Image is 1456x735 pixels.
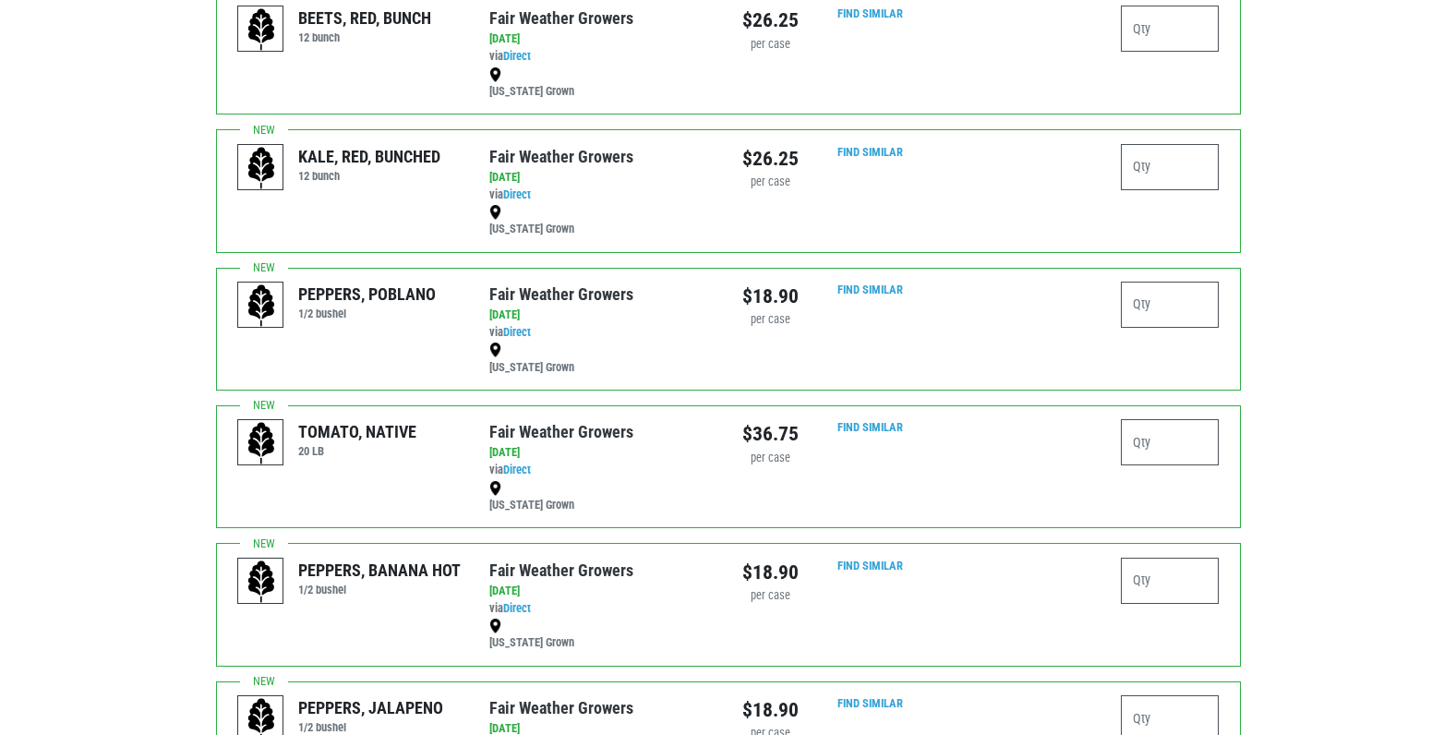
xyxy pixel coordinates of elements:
[1121,6,1220,52] input: Qty
[489,444,714,514] div: via
[298,583,461,596] h6: 1/2 bushel
[489,422,633,441] a: Fair Weather Growers
[742,558,799,587] div: $18.90
[298,419,416,444] div: TOMATO, NATIVE
[489,343,501,357] img: map_marker-0e94453035b3232a4d21701695807de9.png
[489,444,714,462] div: [DATE]
[238,420,284,466] img: placeholder-variety-43d6402dacf2d531de610a020419775a.svg
[503,187,531,201] a: Direct
[489,66,714,101] div: [US_STATE] Grown
[489,342,714,377] div: [US_STATE] Grown
[489,481,501,496] img: map_marker-0e94453035b3232a4d21701695807de9.png
[489,169,714,187] div: [DATE]
[742,282,799,311] div: $18.90
[742,419,799,449] div: $36.75
[298,6,431,30] div: BEETS, RED, BUNCH
[742,144,799,174] div: $26.25
[489,698,633,717] a: Fair Weather Growers
[837,696,903,710] a: Find Similar
[503,325,531,339] a: Direct
[489,307,714,324] div: [DATE]
[489,147,633,166] a: Fair Weather Growers
[489,205,501,220] img: map_marker-0e94453035b3232a4d21701695807de9.png
[489,560,633,580] a: Fair Weather Growers
[298,30,431,44] h6: 12 bunch
[1121,144,1220,190] input: Qty
[503,463,531,476] a: Direct
[489,169,714,239] div: via
[742,587,799,605] div: per case
[298,444,416,458] h6: 20 LB
[489,583,714,600] div: [DATE]
[1121,558,1220,604] input: Qty
[742,174,799,191] div: per case
[837,420,903,434] a: Find Similar
[503,601,531,615] a: Direct
[837,559,903,572] a: Find Similar
[298,720,443,734] h6: 1/2 bushel
[742,6,799,35] div: $26.25
[489,8,633,28] a: Fair Weather Growers
[837,145,903,159] a: Find Similar
[742,695,799,725] div: $18.90
[837,6,903,20] a: Find Similar
[742,450,799,467] div: per case
[742,36,799,54] div: per case
[489,619,501,633] img: map_marker-0e94453035b3232a4d21701695807de9.png
[489,30,714,48] div: [DATE]
[298,695,443,720] div: PEPPERS, JALAPENO
[489,617,714,652] div: [US_STATE] Grown
[489,583,714,653] div: via
[298,558,461,583] div: PEPPERS, BANANA HOT
[298,307,436,320] h6: 1/2 bushel
[742,311,799,329] div: per case
[489,284,633,304] a: Fair Weather Growers
[238,6,284,53] img: placeholder-variety-43d6402dacf2d531de610a020419775a.svg
[489,479,714,514] div: [US_STATE] Grown
[489,30,714,101] div: via
[238,145,284,191] img: placeholder-variety-43d6402dacf2d531de610a020419775a.svg
[298,169,440,183] h6: 12 bunch
[503,49,531,63] a: Direct
[1121,282,1220,328] input: Qty
[1121,419,1220,465] input: Qty
[298,144,440,169] div: KALE, RED, BUNCHED
[837,283,903,296] a: Find Similar
[238,283,284,329] img: placeholder-variety-43d6402dacf2d531de610a020419775a.svg
[298,282,436,307] div: PEPPERS, POBLANO
[238,559,284,605] img: placeholder-variety-43d6402dacf2d531de610a020419775a.svg
[489,203,714,238] div: [US_STATE] Grown
[489,307,714,377] div: via
[489,67,501,82] img: map_marker-0e94453035b3232a4d21701695807de9.png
